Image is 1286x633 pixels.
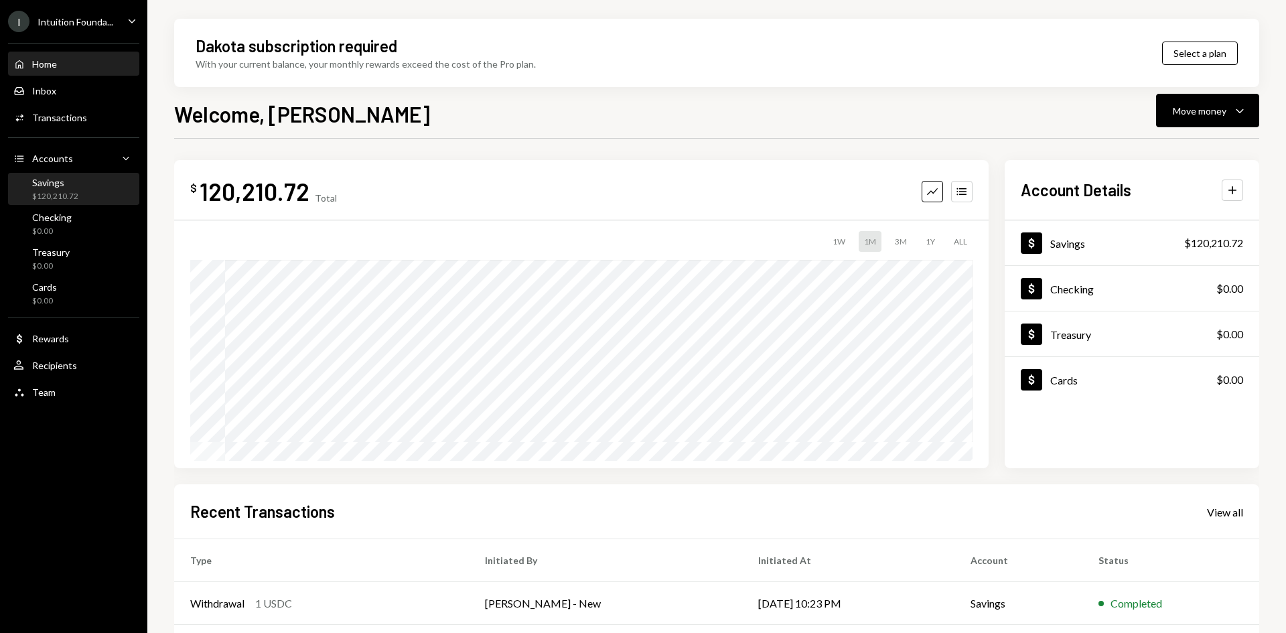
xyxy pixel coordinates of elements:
[196,35,397,57] div: Dakota subscription required
[1005,311,1259,356] a: Treasury$0.00
[1173,104,1226,118] div: Move money
[8,52,139,76] a: Home
[1082,539,1259,582] th: Status
[32,247,70,258] div: Treasury
[1162,42,1238,65] button: Select a plan
[1050,328,1091,341] div: Treasury
[1050,237,1085,250] div: Savings
[954,539,1083,582] th: Account
[8,11,29,32] div: I
[200,176,309,206] div: 120,210.72
[889,231,912,252] div: 3M
[32,191,78,202] div: $120,210.72
[174,100,430,127] h1: Welcome, [PERSON_NAME]
[1021,179,1131,201] h2: Account Details
[32,386,56,398] div: Team
[190,500,335,522] h2: Recent Transactions
[255,595,292,612] div: 1 USDC
[32,281,57,293] div: Cards
[1050,283,1094,295] div: Checking
[954,582,1083,625] td: Savings
[32,295,57,307] div: $0.00
[469,539,741,582] th: Initiated By
[1005,357,1259,402] a: Cards$0.00
[859,231,881,252] div: 1M
[1207,506,1243,519] div: View all
[32,85,56,96] div: Inbox
[32,112,87,123] div: Transactions
[8,208,139,240] a: Checking$0.00
[920,231,940,252] div: 1Y
[8,242,139,275] a: Treasury$0.00
[8,78,139,102] a: Inbox
[190,182,197,195] div: $
[1005,266,1259,311] a: Checking$0.00
[1216,326,1243,342] div: $0.00
[8,326,139,350] a: Rewards
[32,58,57,70] div: Home
[32,333,69,344] div: Rewards
[174,539,469,582] th: Type
[1050,374,1078,386] div: Cards
[469,582,741,625] td: [PERSON_NAME] - New
[1005,220,1259,265] a: Savings$120,210.72
[827,231,851,252] div: 1W
[1216,281,1243,297] div: $0.00
[38,16,113,27] div: Intuition Founda...
[1216,372,1243,388] div: $0.00
[1184,235,1243,251] div: $120,210.72
[315,192,337,204] div: Total
[8,277,139,309] a: Cards$0.00
[742,539,954,582] th: Initiated At
[32,177,78,188] div: Savings
[1156,94,1259,127] button: Move money
[32,360,77,371] div: Recipients
[190,595,244,612] div: Withdrawal
[32,226,72,237] div: $0.00
[948,231,973,252] div: ALL
[8,173,139,205] a: Savings$120,210.72
[1207,504,1243,519] a: View all
[8,105,139,129] a: Transactions
[1111,595,1162,612] div: Completed
[32,261,70,272] div: $0.00
[32,212,72,223] div: Checking
[196,57,536,71] div: With your current balance, your monthly rewards exceed the cost of the Pro plan.
[8,380,139,404] a: Team
[32,153,73,164] div: Accounts
[742,582,954,625] td: [DATE] 10:23 PM
[8,353,139,377] a: Recipients
[8,146,139,170] a: Accounts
